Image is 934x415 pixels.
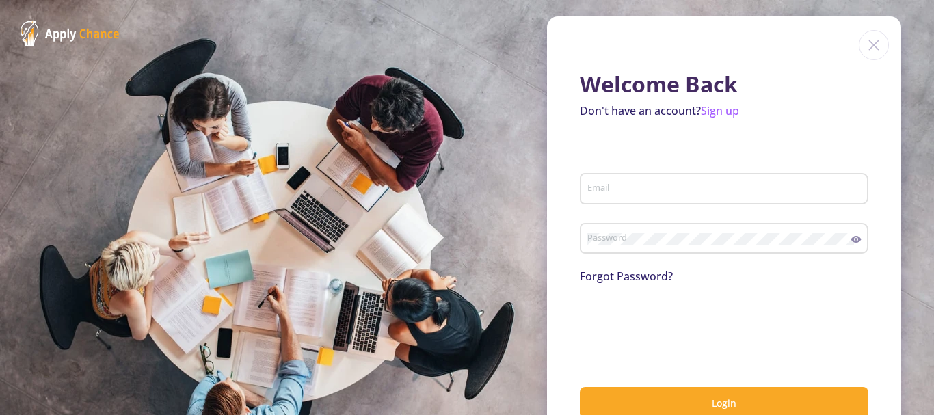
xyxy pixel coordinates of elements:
img: ApplyChance Logo [21,21,120,46]
iframe: reCAPTCHA [580,301,788,354]
p: Don't have an account? [580,103,868,119]
h1: Welcome Back [580,71,868,97]
img: close icon [859,30,889,60]
a: Sign up [701,103,739,118]
span: Login [712,397,736,410]
a: Forgot Password? [580,269,673,284]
